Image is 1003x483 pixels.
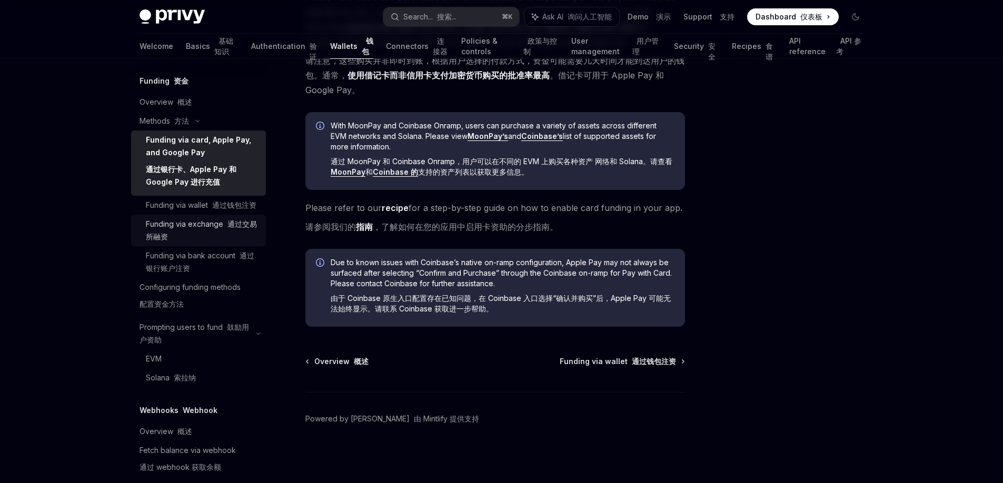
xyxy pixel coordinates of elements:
[354,357,369,366] font: 概述
[131,349,266,368] a: EVM
[383,7,519,26] button: Search... 搜索...⌘K
[212,200,256,209] font: 通过钱包注资
[131,422,266,441] a: Overview 概述
[214,36,233,56] font: 基础知识
[305,414,479,424] a: Powered by [PERSON_NAME] 由 Mintlify 提供支持
[146,249,260,275] div: Funding via bank account
[628,12,671,22] a: Demo 演示
[747,8,839,25] a: Dashboard 仪表板
[310,42,317,61] font: 验证
[683,12,734,22] a: Support 支持
[414,414,479,423] font: 由 Mintlify 提供支持
[756,12,822,22] span: Dashboard
[708,42,716,61] font: 安全
[131,246,266,278] a: Funding via bank account 通过银行账户注资
[140,404,217,417] h5: Webhooks
[174,116,189,125] font: 方法
[568,12,612,21] font: 询问人工智能
[251,34,317,59] a: Authentication 验证
[146,199,256,212] div: Funding via wallet
[140,281,241,315] div: Configuring funding methods
[174,373,196,382] font: 索拉纳
[347,70,550,80] strong: 使用借记卡而非信用卡支付加密货币购买的批准率最高
[524,7,619,26] button: Ask AI 询问人工智能
[560,356,676,367] span: Funding via wallet
[140,115,189,127] div: Methods
[331,167,365,177] a: MoonPay
[146,134,260,193] div: Funding via card, Apple Pay, and Google Pay
[523,36,557,56] font: 政策与控制
[177,97,192,106] font: 概述
[502,13,513,21] span: ⌘ K
[146,165,236,186] font: 通过银行卡、Apple Pay 和 Google Pay 进行充值
[468,132,508,141] a: MoonPay’s
[331,157,672,177] font: 通过 MoonPay 和 Coinbase Onramp，用户可以在不同的 EVM 上购买各种资产 网络和 Solana。请查看 和 支持的资产列表以获取更多信息。
[560,356,684,367] a: Funding via wallet 通过钱包注资
[140,444,236,478] div: Fetch balance via webhook
[131,441,266,481] a: Fetch balance via webhook通过 webhook 获取余额
[140,321,250,346] div: Prompting users to fund
[362,36,373,56] font: 钱包
[305,200,685,238] span: Please refer to our for a step-by-step guide on how to enable card funding in your app.
[373,167,418,177] a: Coinbase 的
[316,258,326,269] svg: Info
[330,34,373,59] a: Wallets 钱包
[306,356,369,367] a: Overview 概述
[632,357,676,366] font: 通过钱包注资
[382,203,409,214] a: recipe
[836,36,861,56] font: API 参考
[386,34,449,59] a: Connectors 连接器
[656,12,671,21] font: 演示
[461,34,559,59] a: Policies & controls 政策与控制
[571,34,661,59] a: User management 用户管理
[800,12,822,21] font: 仪表板
[521,132,563,141] a: Coinbase’s
[732,34,777,59] a: Recipes 食谱
[331,120,674,182] span: With MoonPay and Coinbase Onramp, users can purchase a variety of assets across different EVM net...
[177,427,192,436] font: 概述
[140,34,173,59] a: Welcome
[140,462,221,471] font: 通过 webhook 获取余额
[766,42,773,61] font: 食谱
[131,93,266,112] a: Overview 概述
[632,36,659,56] font: 用户管理
[314,356,369,367] span: Overview
[305,55,684,95] font: 请注意，这些购买并非即时到账，根据用户选择的付款方式，资金可能需要几天时间才能到达用户的钱包。通常， 。借记卡可用于 Apple Pay 和 Google Pay。
[316,122,326,132] svg: Info
[437,12,456,21] font: 搜索...
[720,12,734,21] font: 支持
[140,9,205,24] img: dark logo
[305,222,558,233] font: 请参阅我们的 ，了解如何在您的应用中启用卡资助的分步指南。
[146,218,260,243] div: Funding via exchange
[131,368,266,387] a: Solana 索拉纳
[174,76,188,85] font: 资金
[140,96,192,108] div: Overview
[433,36,448,56] font: 连接器
[131,196,266,215] a: Funding via wallet 通过钱包注资
[542,12,612,22] span: Ask AI
[331,257,674,318] span: Due to known issues with Coinbase’s native on-ramp configuration, Apple Pay may not always be sur...
[789,34,863,59] a: API reference API 参考
[140,299,184,308] font: 配置资金方法
[186,34,239,59] a: Basics 基础知识
[356,222,373,233] a: 指南
[140,75,188,87] h5: Funding
[146,371,196,384] div: Solana
[140,425,192,438] div: Overview
[131,215,266,246] a: Funding via exchange 通过交易所融资
[403,11,456,23] div: Search...
[131,130,266,196] a: Funding via card, Apple Pay, and Google Pay通过银行卡、Apple Pay 和 Google Pay 进行充值
[146,353,162,365] div: EVM
[183,406,217,415] font: Webhook
[331,294,671,313] font: 由于 Coinbase 原生入口配置存在已知问题，在 Coinbase 入口选择“确认并购买”后，Apple Pay 可能无法始终显示。请联系 Coinbase 获取进一步帮助。
[131,278,266,318] a: Configuring funding methods配置资金方法
[847,8,864,25] button: Toggle dark mode
[674,34,719,59] a: Security 安全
